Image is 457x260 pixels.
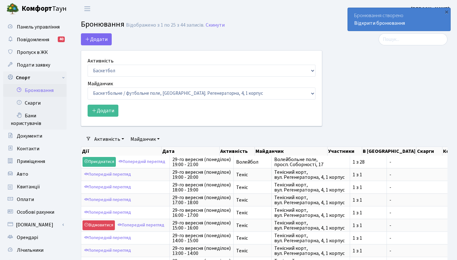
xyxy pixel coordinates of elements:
[353,198,384,203] span: 1 з 1
[274,220,347,231] span: Тенісний корт, вул. Регенераторна, 4, 1 корпус
[81,147,162,156] th: Дії
[3,71,67,84] a: Спорт
[81,19,124,30] span: Бронювання
[274,157,347,167] span: Волейбольне поле, просп. Соборності, 17
[411,5,449,12] b: [PERSON_NAME]
[220,147,255,156] th: Активність
[236,223,269,228] span: Теніс
[389,185,447,190] span: -
[17,133,42,140] span: Документи
[3,33,67,46] a: Повідомлення40
[236,185,269,190] span: Теніс
[3,218,67,231] a: [DOMAIN_NAME]
[79,3,95,14] button: Переключити навігацію
[236,198,269,203] span: Теніс
[58,36,65,42] div: 40
[274,195,347,205] span: Тенісний корт, вул. Регенераторна, 4, 1 корпус
[83,170,133,179] a: Попередній перегляд
[3,155,67,168] a: Приміщення
[17,171,28,178] span: Авто
[88,80,113,88] label: Майданчик
[3,206,67,218] a: Особові рахунки
[353,210,384,215] span: 1 з 1
[162,147,219,156] th: Дата
[389,159,447,165] span: -
[6,3,19,15] img: logo.png
[255,147,328,156] th: Майданчик
[17,183,40,190] span: Квитанції
[17,36,49,43] span: Повідомлення
[22,3,67,14] span: Таун
[354,20,405,27] a: Відкрити бронювання
[389,223,447,228] span: -
[3,180,67,193] a: Квитанції
[236,236,269,241] span: Теніс
[172,182,231,192] span: 29-го вересня (понеділок) 18:00 - 19:00
[88,105,118,117] button: Додати
[353,185,384,190] span: 1 з 1
[3,59,67,71] a: Подати заявку
[116,220,166,230] a: Попередній перегляд
[411,5,449,13] a: [PERSON_NAME]
[389,236,447,241] span: -
[17,196,34,203] span: Оплати
[3,97,67,109] a: Скарги
[353,223,384,228] span: 1 з 1
[17,49,48,56] span: Пропуск в ЖК
[117,157,167,167] a: Попередній перегляд
[3,244,67,257] a: Лічильники
[17,23,60,30] span: Панель управління
[389,172,447,177] span: -
[3,21,67,33] a: Панель управління
[389,248,447,253] span: -
[126,22,204,28] div: Відображено з 1 по 25 з 44 записів.
[353,236,384,241] span: 1 з 1
[3,193,67,206] a: Оплати
[274,208,347,218] span: Тенісний корт, вул. Регенераторна, 4, 1 корпус
[88,57,114,65] label: Активність
[81,33,112,45] button: Додати
[274,233,347,243] span: Тенісний корт, вул. Регенераторна, 4, 1 корпус
[17,209,54,216] span: Особові рахунки
[236,159,269,165] span: Волейбол
[236,248,269,253] span: Теніс
[236,172,269,177] span: Теніс
[348,8,450,31] div: Бронювання створено
[3,84,67,97] a: Бронювання
[353,159,384,165] span: 1 з 28
[443,9,450,15] div: ×
[389,198,447,203] span: -
[128,134,162,145] a: Майданчик
[3,168,67,180] a: Авто
[3,46,67,59] a: Пропуск в ЖК
[274,182,347,192] span: Тенісний корт, вул. Регенераторна, 4, 1 корпус
[172,157,231,167] span: 29-го вересня (понеділок) 19:00 - 21:00
[353,248,384,253] span: 1 з 1
[328,147,362,156] th: Участники
[17,234,38,241] span: Орендарі
[3,142,67,155] a: Контакти
[83,220,115,230] a: Відмовитися
[353,172,384,177] span: 1 з 1
[17,158,45,165] span: Приміщення
[17,247,43,254] span: Лічильники
[3,130,67,142] a: Документи
[236,210,269,215] span: Теніс
[17,62,50,68] span: Подати заявку
[389,210,447,215] span: -
[83,208,133,218] a: Попередній перегляд
[416,147,442,156] th: Скарги
[172,246,231,256] span: 29-го вересня (понеділок) 13:00 - 14:00
[274,246,347,256] span: Тенісний корт, вул. Регенераторна, 4, 1 корпус
[172,170,231,180] span: 29-го вересня (понеділок) 19:00 - 20:00
[22,3,52,14] b: Комфорт
[3,109,67,130] a: Бани користувачів
[206,22,225,28] a: Скинути
[362,147,416,156] th: В [GEOGRAPHIC_DATA]
[274,170,347,180] span: Тенісний корт, вул. Регенераторна, 4, 1 корпус
[92,134,127,145] a: Активність
[379,33,447,45] input: Пошук...
[172,208,231,218] span: 29-го вересня (понеділок) 16:00 - 17:00
[83,157,116,167] a: Приєднатися
[83,182,133,192] a: Попередній перегляд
